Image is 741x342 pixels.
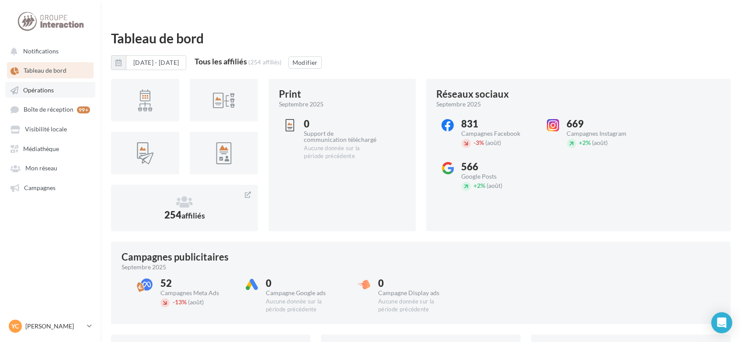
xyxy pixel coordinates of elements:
button: [DATE] - [DATE] [111,55,186,70]
span: Visibilité locale [25,126,67,133]
div: Print [279,89,301,99]
div: Réseaux sociaux [437,89,509,99]
span: Campagnes [24,184,56,191]
div: 0 [266,279,339,288]
span: Boîte de réception [24,106,73,113]
a: Visibilité locale [5,121,95,137]
span: Mon réseau [25,165,57,172]
span: (août) [592,139,608,146]
span: Tableau de bord [24,67,66,74]
div: 831 [462,119,535,129]
span: + [474,182,477,189]
div: Aucune donnée sur la période précédente [304,145,377,160]
button: [DATE] - [DATE] [126,55,186,70]
div: 0 [304,119,377,129]
div: Aucune donnée sur la période précédente [266,298,339,314]
span: (août) [487,182,503,189]
span: 254 [164,209,205,221]
div: Campagnes Facebook [462,130,535,137]
div: Open Intercom Messenger [711,312,732,333]
div: Campagne Google ads [266,290,339,296]
button: Modifier [289,56,322,69]
div: 669 [567,119,640,129]
a: Campagnes [5,180,95,195]
span: (août) [188,298,204,306]
div: 0 [378,279,451,288]
div: (254 affiliés) [248,59,282,66]
span: septembre 2025 [437,100,481,109]
span: + [579,139,583,146]
div: Aucune donnée sur la période précédente [378,298,451,314]
div: Campagnes publicitaires [122,252,229,262]
span: 2% [579,139,591,146]
div: 566 [462,162,535,172]
span: (août) [486,139,501,146]
a: Opérations [5,82,95,98]
span: Opérations [23,86,54,94]
span: 3% [474,139,484,146]
span: septembre 2025 [279,100,324,109]
a: Boîte de réception 99+ [5,101,95,117]
div: Tous les affiliés [195,57,247,65]
a: Mon réseau [5,160,95,176]
span: YC [12,322,19,331]
span: septembre 2025 [122,263,166,271]
div: 99+ [77,106,90,113]
div: Tableau de bord [111,32,731,45]
span: 13% [173,298,187,306]
div: 52 [160,279,233,288]
button: Notifications [5,43,92,59]
a: YC [PERSON_NAME] [7,318,94,335]
div: Campagne Display ads [378,290,451,296]
span: Médiathèque [23,145,59,152]
div: Google Posts [462,173,535,180]
div: Campagnes Instagram [567,130,640,137]
span: - [173,298,175,306]
a: Médiathèque [5,141,95,156]
span: - [474,139,476,146]
span: affiliés [181,211,205,220]
div: Support de communication téléchargé [304,130,377,143]
span: Notifications [23,47,59,55]
a: Tableau de bord [5,62,95,78]
div: Campagnes Meta Ads [160,290,233,296]
p: [PERSON_NAME] [25,322,83,331]
span: 2% [474,182,486,189]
